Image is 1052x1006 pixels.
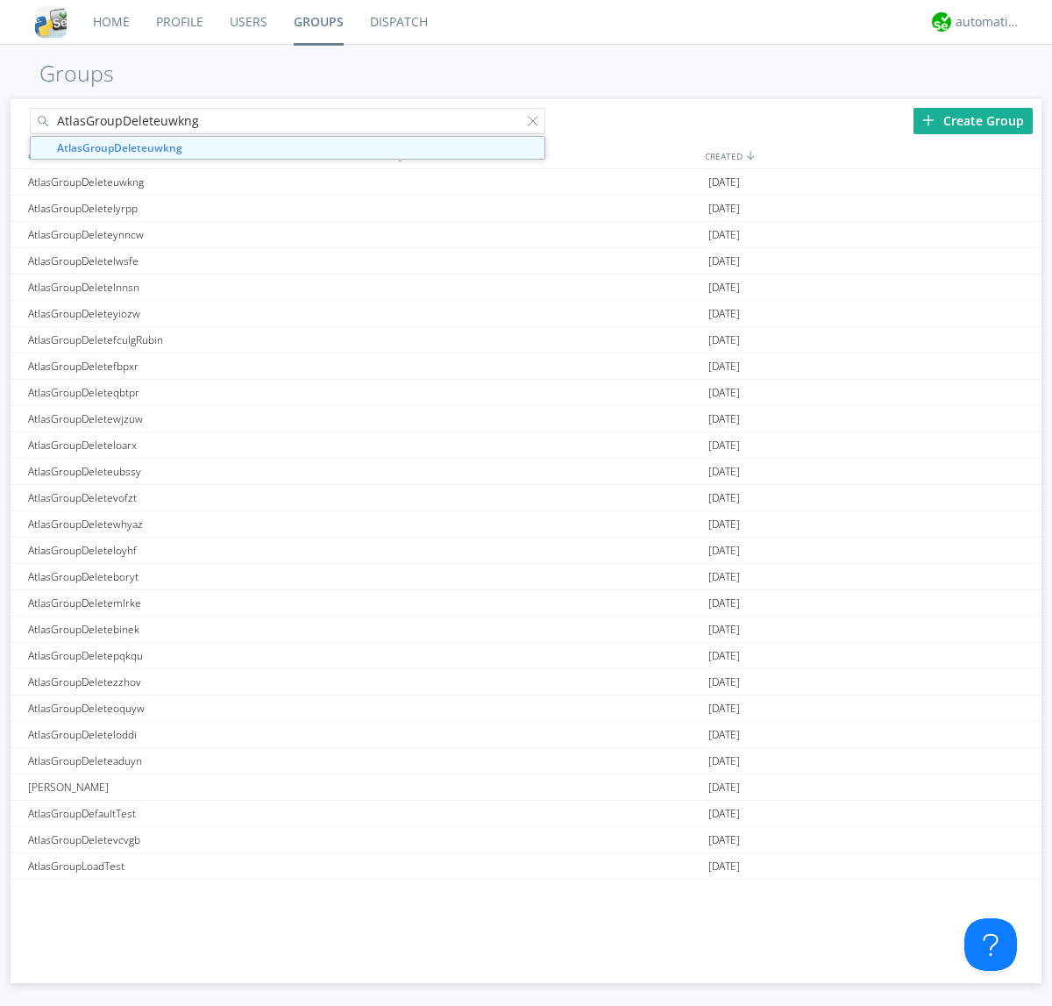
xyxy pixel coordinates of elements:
div: AtlasGroupDeleteuwkng [24,169,361,195]
div: AtlasGroupDeletebinek [24,617,361,642]
a: AtlasGroupDefaultTest[DATE] [11,801,1041,827]
a: AtlasGroupDeleteloyhf[DATE] [11,538,1041,564]
span: [DATE] [708,853,740,880]
span: [DATE] [708,406,740,432]
span: [DATE] [708,643,740,669]
a: AtlasGroupDeletemlrke[DATE] [11,590,1041,617]
div: AtlasGroupDeleteynncw [24,222,361,247]
a: AtlasGroupDeletezzhov[DATE] [11,669,1041,696]
div: AtlasGroupDefaultTest [24,801,361,826]
span: [DATE] [708,275,740,301]
div: AtlasGroupDeleteoquyw [24,696,361,721]
a: AtlasGroupDeletefculgRubin[DATE] [11,327,1041,353]
div: GROUPS [24,143,357,168]
span: [DATE] [708,432,740,459]
span: [DATE] [708,511,740,538]
span: [DATE] [708,880,740,906]
span: [DATE] [708,301,740,327]
div: AtlasGroupDeleteubssy [24,459,361,484]
a: AtlasGroupDeleteyiozw[DATE] [11,301,1041,327]
div: AtlasGroupDeletewhyaz [24,511,361,537]
a: [PERSON_NAME][DATE] [11,774,1041,801]
a: AtlasGroupDeletelnnsn[DATE] [11,275,1041,301]
a: AtlasGroupDeleteqbtpr[DATE] [11,380,1041,406]
span: [DATE] [708,801,740,827]
div: automation+atlas [956,13,1021,31]
div: AtlasGroupDeletemlrke [24,590,361,616]
span: [DATE] [708,748,740,774]
div: AtlasGroupDeletefculgRubin [24,327,361,353]
div: AtlasGroupDeletevcvgb [24,827,361,853]
div: [PERSON_NAME] [24,774,361,800]
span: [DATE] [708,248,740,275]
span: [DATE] [708,485,740,511]
img: d2d01cd9b4174d08988066c6d424eccd [932,12,951,32]
div: AtlasGroupDispatchLarge [24,880,361,905]
div: AtlasGroupDeleteyiozw [24,301,361,326]
span: [DATE] [708,564,740,590]
div: AtlasGroupDeletelyrpp [24,196,361,221]
span: [DATE] [708,222,740,248]
div: AtlasGroupLoadTest [24,853,361,879]
span: [DATE] [708,380,740,406]
a: AtlasGroupDeleteubssy[DATE] [11,459,1041,485]
a: AtlasGroupDeleteuwkng[DATE] [11,169,1041,196]
div: AtlasGroupDeletevofzt [24,485,361,510]
a: AtlasGroupDeleteynncw[DATE] [11,222,1041,248]
span: [DATE] [708,196,740,222]
a: AtlasGroupDeletevofzt[DATE] [11,485,1041,511]
div: AtlasGroupDeleteboryt [24,564,361,589]
span: [DATE] [708,353,740,380]
div: AtlasGroupDeleteloyhf [24,538,361,563]
span: [DATE] [708,696,740,722]
a: AtlasGroupDeleteoquyw[DATE] [11,696,1041,722]
span: [DATE] [708,617,740,643]
div: AtlasGroupDeleteaduyn [24,748,361,774]
img: plus.svg [922,114,935,126]
div: CREATED [700,143,1041,168]
a: AtlasGroupDeletelwsfe[DATE] [11,248,1041,275]
a: AtlasGroupDeleteloddi[DATE] [11,722,1041,748]
span: [DATE] [708,722,740,748]
a: AtlasGroupDeletebinek[DATE] [11,617,1041,643]
a: AtlasGroupLoadTest[DATE] [11,853,1041,880]
div: AtlasGroupDeletelwsfe [24,248,361,274]
span: [DATE] [708,538,740,564]
span: [DATE] [708,459,740,485]
a: AtlasGroupDeletelyrpp[DATE] [11,196,1041,222]
span: [DATE] [708,669,740,696]
a: AtlasGroupDeletewjzuw[DATE] [11,406,1041,432]
div: AtlasGroupDeletezzhov [24,669,361,695]
div: AtlasGroupDeletewjzuw [24,406,361,432]
div: AtlasGroupDeletelnnsn [24,275,361,300]
a: AtlasGroupDeleteaduyn[DATE] [11,748,1041,774]
div: AtlasGroupDeletepqkqu [24,643,361,668]
div: AtlasGroupDeletefbpxr [24,353,361,379]
a: AtlasGroupDeletevcvgb[DATE] [11,827,1041,853]
a: AtlasGroupDeletepqkqu[DATE] [11,643,1041,669]
span: [DATE] [708,327,740,353]
div: AtlasGroupDeleteloarx [24,432,361,458]
div: AtlasGroupDeleteloddi [24,722,361,747]
div: Create Group [913,108,1033,134]
span: [DATE] [708,590,740,617]
span: [DATE] [708,774,740,801]
a: AtlasGroupDeletewhyaz[DATE] [11,511,1041,538]
a: AtlasGroupDeletefbpxr[DATE] [11,353,1041,380]
strong: AtlasGroupDeleteuwkng [57,140,182,155]
iframe: Toggle Customer Support [964,918,1017,971]
span: [DATE] [708,827,740,853]
div: AtlasGroupDeleteqbtpr [24,380,361,405]
a: AtlasGroupDeleteboryt[DATE] [11,564,1041,590]
input: Search groups [30,108,545,134]
a: AtlasGroupDispatchLarge[DATE] [11,880,1041,906]
a: AtlasGroupDeleteloarx[DATE] [11,432,1041,459]
img: cddb5a64eb264b2086981ab96f4c1ba7 [35,6,67,38]
span: [DATE] [708,169,740,196]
